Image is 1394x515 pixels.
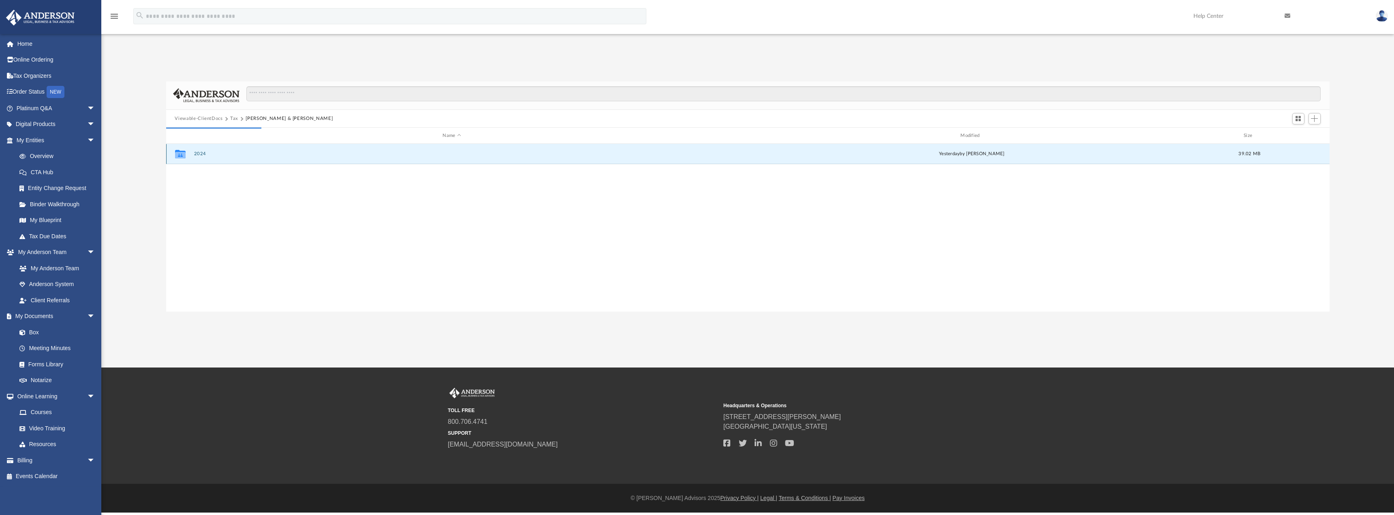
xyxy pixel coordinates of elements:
a: Overview [11,148,107,165]
span: arrow_drop_down [87,388,103,405]
small: Headquarters & Operations [723,402,993,409]
a: My Documentsarrow_drop_down [6,308,103,325]
a: My Anderson Teamarrow_drop_down [6,244,103,261]
a: 800.706.4741 [448,418,487,425]
button: Switch to Grid View [1292,113,1304,124]
a: [STREET_ADDRESS][PERSON_NAME] [723,413,841,420]
img: Anderson Advisors Platinum Portal [448,388,496,398]
a: Meeting Minutes [11,340,103,357]
span: arrow_drop_down [87,116,103,133]
a: [EMAIL_ADDRESS][DOMAIN_NAME] [448,441,558,448]
a: Legal | [760,495,777,501]
a: Entity Change Request [11,180,107,197]
a: My Anderson Team [11,260,99,276]
a: Client Referrals [11,292,103,308]
a: Home [6,36,107,52]
img: User Pic [1376,10,1388,22]
a: Billingarrow_drop_down [6,452,107,468]
a: Online Ordering [6,52,107,68]
a: Events Calendar [6,468,107,485]
div: id [169,132,190,139]
a: Courses [11,404,103,421]
a: menu [109,15,119,21]
small: TOLL FREE [448,407,718,414]
a: Forms Library [11,356,99,372]
a: Tax Due Dates [11,228,107,244]
input: Search files and folders [246,86,1320,102]
a: Privacy Policy | [721,495,759,501]
a: Online Learningarrow_drop_down [6,388,103,404]
span: arrow_drop_down [87,308,103,325]
span: yesterday [939,152,960,156]
div: grid [166,144,1330,312]
div: Size [1233,132,1266,139]
div: © [PERSON_NAME] Advisors 2025 [101,494,1394,502]
i: search [135,11,144,20]
a: Notarize [11,372,103,389]
a: CTA Hub [11,164,107,180]
div: Name [193,132,710,139]
div: id [1269,132,1326,139]
a: Anderson System [11,276,103,293]
a: Tax Organizers [6,68,107,84]
a: Binder Walkthrough [11,196,107,212]
a: [GEOGRAPHIC_DATA][US_STATE] [723,423,827,430]
button: Tax [230,115,238,122]
a: Pay Invoices [832,495,864,501]
a: Box [11,324,99,340]
div: by [PERSON_NAME] [714,150,1230,158]
a: Platinum Q&Aarrow_drop_down [6,100,107,116]
button: Viewable-ClientDocs [175,115,222,122]
a: My Entitiesarrow_drop_down [6,132,107,148]
a: Terms & Conditions | [779,495,831,501]
button: [PERSON_NAME] & [PERSON_NAME] [246,115,333,122]
a: My Blueprint [11,212,103,229]
img: Anderson Advisors Platinum Portal [4,10,77,26]
a: Digital Productsarrow_drop_down [6,116,107,132]
button: Add [1308,113,1321,124]
div: Modified [713,132,1229,139]
span: arrow_drop_down [87,132,103,149]
span: arrow_drop_down [87,452,103,469]
a: Video Training [11,420,99,436]
button: 2024 [194,152,710,157]
i: menu [109,11,119,21]
span: arrow_drop_down [87,244,103,261]
small: SUPPORT [448,430,718,437]
a: Order StatusNEW [6,84,107,100]
span: 39.02 MB [1238,152,1260,156]
span: arrow_drop_down [87,100,103,117]
div: NEW [47,86,64,98]
a: Resources [11,436,103,453]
